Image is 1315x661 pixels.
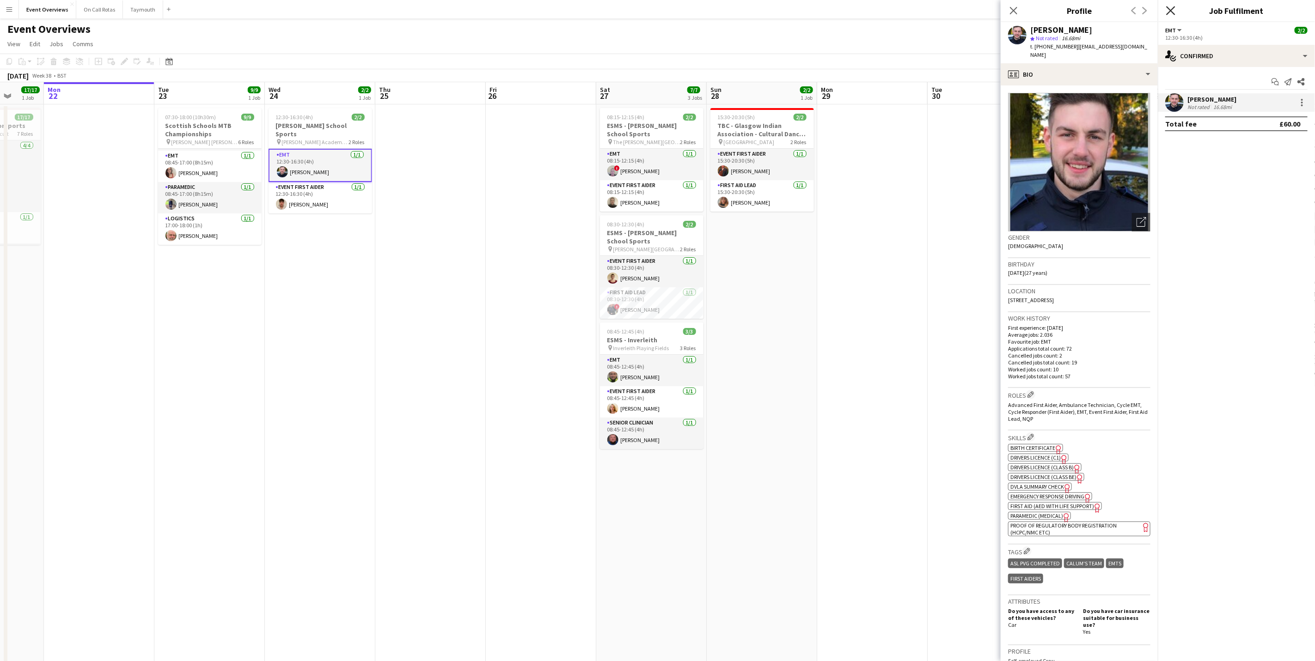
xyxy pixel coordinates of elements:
app-card-role: EMT1/108:15-12:15 (4h)![PERSON_NAME] [600,149,703,180]
button: Taymouth [123,0,163,18]
span: 9/9 [241,114,254,121]
app-card-role: First Aid Lead1/115:30-20:30 (5h)[PERSON_NAME] [710,180,814,212]
span: 2 Roles [680,246,696,253]
span: ! [614,304,620,309]
span: Advanced First Aider, Ambulance Technician, Cycle EMT, Cycle Responder (First Aider), EMT, Event ... [1008,401,1148,422]
span: Mon [821,85,833,94]
h5: Do you have access to any of these vehicles? [1008,607,1076,621]
div: Open photos pop-in [1132,213,1150,231]
h3: Profile [1008,647,1150,655]
h5: Do you have car insurance suitable for business use? [1083,607,1150,628]
h3: Gender [1008,233,1150,242]
span: Yes [1083,628,1090,635]
span: t. [PHONE_NUMBER] [1030,43,1078,50]
span: [DEMOGRAPHIC_DATA] [1008,243,1063,249]
span: 08:45-12:45 (4h) [607,328,645,335]
span: EMT [1165,27,1176,34]
span: Tue [158,85,169,94]
span: 6 Roles [239,139,254,146]
a: Comms [69,38,97,50]
span: 2/2 [683,114,696,121]
p: Average jobs: 2.036 [1008,331,1150,338]
span: View [7,40,20,48]
a: Jobs [46,38,67,50]
div: 1 Job [359,94,371,101]
span: Inverleith Playing Fields [613,345,669,352]
app-card-role: First Aid Lead1/108:30-12:30 (4h)![PERSON_NAME] [600,287,703,319]
p: Worked jobs total count: 57 [1008,373,1150,380]
span: Proof of Regulatory Body Registration (HCPC/NMC etc) [1010,522,1117,536]
span: Mon [48,85,61,94]
app-card-role: Logistics1/117:00-18:00 (1h)[PERSON_NAME] [158,213,262,245]
h1: Event Overviews [7,22,91,36]
span: Comms [73,40,93,48]
span: 17/17 [15,114,33,121]
div: Not rated [1187,103,1211,110]
div: Total fee [1165,119,1197,128]
div: Calum's Team [1064,558,1104,568]
span: 2/2 [683,221,696,228]
h3: TBC - Glasgow Indian Association - Cultural Dance Event [710,121,814,138]
span: 27 [599,91,610,101]
span: Birth Certificate [1010,444,1055,451]
span: [DATE] (27 years) [1008,269,1047,276]
div: First Aiders [1008,574,1043,583]
span: 2/2 [1295,27,1308,34]
p: Worked jobs count: 10 [1008,366,1150,373]
app-card-role: Paramedic1/108:45-17:00 (8h15m)[PERSON_NAME] [158,182,262,213]
div: 12:30-16:30 (4h)2/2[PERSON_NAME] School Sports [PERSON_NAME] Academy Playing Fields2 RolesEMT1/11... [269,108,372,213]
span: | [EMAIL_ADDRESS][DOMAIN_NAME] [1030,43,1147,58]
span: 2 Roles [791,139,807,146]
span: Fri [489,85,497,94]
app-card-role: Event First Aider1/108:45-12:45 (4h)[PERSON_NAME] [600,386,703,418]
span: Wed [269,85,281,94]
h3: [PERSON_NAME] School Sports [269,121,372,138]
h3: Birthday [1008,260,1150,268]
span: 30 [930,91,942,101]
app-card-role: Event First Aider1/115:30-20:30 (5h)[PERSON_NAME] [710,149,814,180]
span: 16.68mi [1060,35,1082,42]
span: 08:30-12:30 (4h) [607,221,645,228]
p: Cancelled jobs total count: 19 [1008,359,1150,366]
p: First experience: [DATE] [1008,324,1150,331]
span: [STREET_ADDRESS] [1008,297,1054,303]
span: 3 Roles [680,345,696,352]
span: 9/9 [248,86,261,93]
span: 23 [157,91,169,101]
span: [PERSON_NAME] Academy Playing Fields [282,139,349,146]
span: Edit [30,40,40,48]
span: 25 [378,91,391,101]
span: Sun [710,85,722,94]
span: 2/2 [352,114,365,121]
div: 1 Job [801,94,813,101]
span: 2 Roles [349,139,365,146]
span: Thu [379,85,391,94]
button: On Call Rotas [76,0,123,18]
div: 08:30-12:30 (4h)2/2ESMS - [PERSON_NAME] School Sports [PERSON_NAME][GEOGRAPHIC_DATA]2 RolesEvent ... [600,215,703,319]
span: 29 [820,91,833,101]
h3: ESMS - Inverleith [600,336,703,344]
h3: Skills [1008,432,1150,442]
span: 7 Roles [18,130,33,137]
h3: Profile [1001,5,1158,17]
span: Drivers Licence (Class B) [1010,464,1074,471]
app-card-role: EMT1/108:45-12:45 (4h)[PERSON_NAME] [600,355,703,386]
span: 2/2 [794,114,807,121]
div: [DATE] [7,71,29,80]
p: Favourite job: EMT [1008,338,1150,345]
span: First Aid (AED with life support) [1010,503,1094,509]
div: 16.68mi [1211,103,1234,110]
h3: Job Fulfilment [1158,5,1315,17]
span: Jobs [49,40,63,48]
div: EMTs [1106,558,1124,568]
app-card-role: EMT1/108:45-17:00 (8h15m)[PERSON_NAME] [158,151,262,182]
span: Car [1008,621,1016,628]
app-card-role: Event First Aider1/108:15-12:15 (4h)[PERSON_NAME] [600,180,703,212]
span: Week 38 [31,72,54,79]
div: 3 Jobs [688,94,702,101]
app-card-role: Senior Clinician1/108:45-12:45 (4h)[PERSON_NAME] [600,418,703,449]
app-job-card: 08:15-12:15 (4h)2/2ESMS - [PERSON_NAME] School Sports The [PERSON_NAME][GEOGRAPHIC_DATA]2 RolesEM... [600,108,703,212]
h3: Location [1008,287,1150,295]
span: Sat [600,85,610,94]
p: Cancelled jobs count: 2 [1008,352,1150,359]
